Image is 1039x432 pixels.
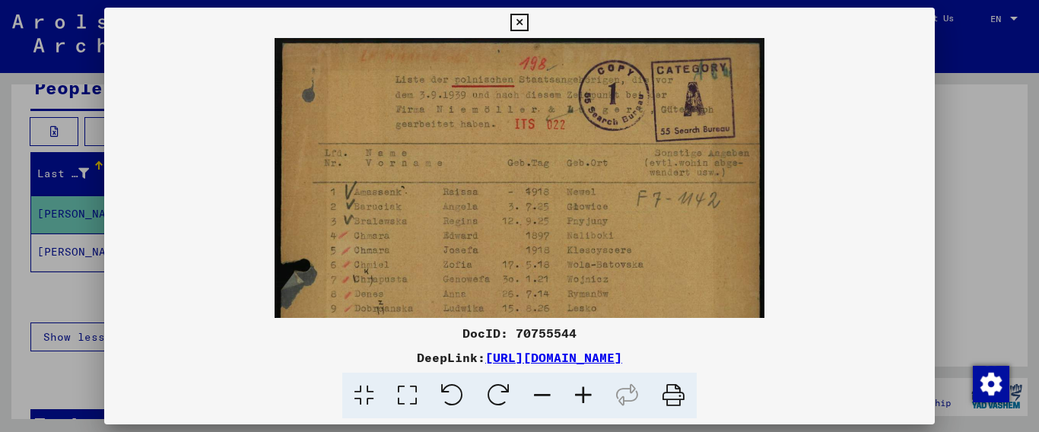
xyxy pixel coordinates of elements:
[104,348,936,367] div: DeepLink:
[972,365,1009,402] div: Change consent
[104,324,936,342] div: DocID: 70755544
[485,350,622,365] a: [URL][DOMAIN_NAME]
[973,366,1009,402] img: Change consent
